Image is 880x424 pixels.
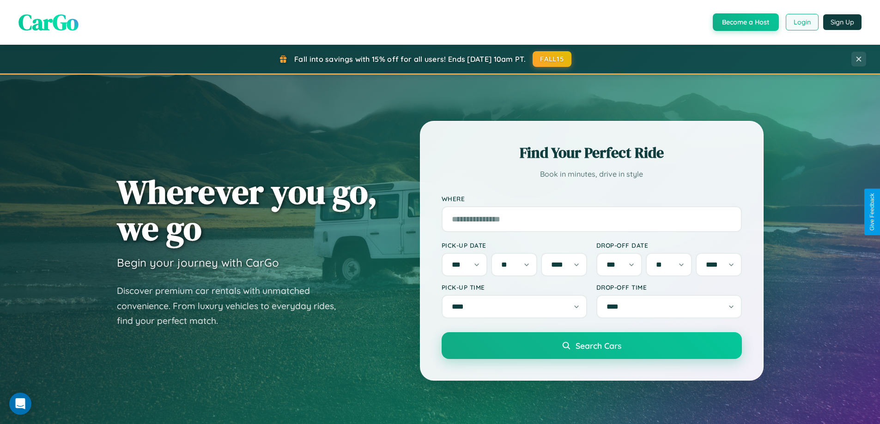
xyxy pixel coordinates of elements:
p: Book in minutes, drive in style [442,167,742,181]
h2: Find Your Perfect Ride [442,143,742,163]
p: Discover premium car rentals with unmatched convenience. From luxury vehicles to everyday rides, ... [117,283,348,328]
button: Sign Up [823,14,862,30]
div: Give Feedback [869,193,875,231]
label: Drop-off Date [596,241,742,249]
button: Search Cars [442,332,742,359]
button: Login [786,14,819,30]
label: Where [442,195,742,203]
label: Drop-off Time [596,283,742,291]
label: Pick-up Time [442,283,587,291]
button: FALL15 [533,51,571,67]
button: Become a Host [713,13,779,31]
div: Open Intercom Messenger [9,393,31,415]
h3: Begin your journey with CarGo [117,256,279,269]
span: CarGo [18,7,79,37]
h1: Wherever you go, we go [117,173,377,246]
span: Fall into savings with 15% off for all users! Ends [DATE] 10am PT. [294,54,526,64]
label: Pick-up Date [442,241,587,249]
span: Search Cars [576,340,621,351]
